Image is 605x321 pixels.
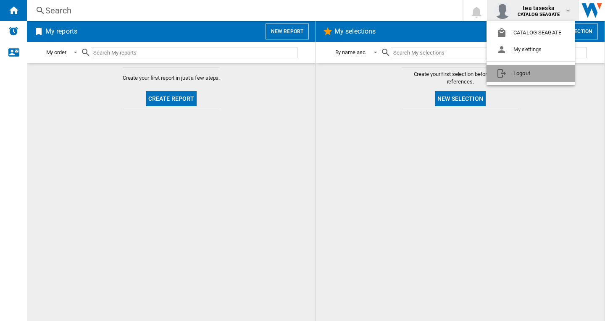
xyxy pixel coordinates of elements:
[487,65,575,82] button: Logout
[487,24,575,41] button: CATALOG SEAGATE
[487,41,575,58] button: My settings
